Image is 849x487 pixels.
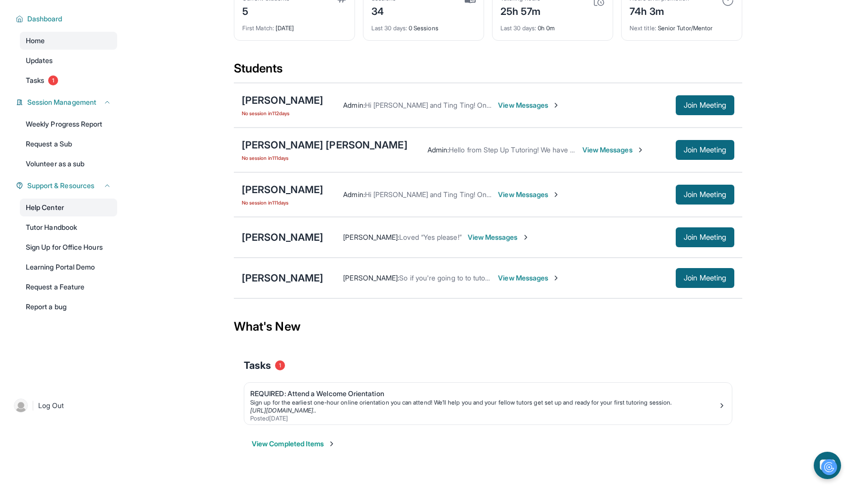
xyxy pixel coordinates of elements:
div: [PERSON_NAME] [242,183,323,197]
span: Join Meeting [684,102,726,108]
img: Chevron-Right [552,191,560,199]
span: Loved “Yes please!” [399,233,461,241]
div: Sign up for the earliest one-hour online orientation you can attend! We’ll help you and your fell... [250,399,718,407]
span: Join Meeting [684,192,726,198]
div: What's New [234,305,742,348]
img: Chevron-Right [522,233,530,241]
span: Admin : [343,190,364,199]
span: View Messages [498,273,560,283]
div: Students [234,61,742,82]
a: Request a Feature [20,278,117,296]
button: chat-button [814,452,841,479]
div: [DATE] [242,18,347,32]
span: Home [26,36,45,46]
span: Join Meeting [684,275,726,281]
span: No session in 111 days [242,199,323,207]
div: [PERSON_NAME] [PERSON_NAME] [242,138,408,152]
a: REQUIRED: Attend a Welcome OrientationSign up for the earliest one-hour online orientation you ca... [244,383,732,424]
span: Tasks [26,75,44,85]
div: [PERSON_NAME] [242,271,323,285]
img: user-img [14,399,28,413]
span: Last 30 days : [371,24,407,32]
span: 1 [48,75,58,85]
img: Chevron-Right [637,146,644,154]
div: Posted [DATE] [250,415,718,422]
span: [PERSON_NAME] : [343,274,399,282]
div: REQUIRED: Attend a Welcome Orientation [250,389,718,399]
span: Join Meeting [684,147,726,153]
button: Support & Resources [23,181,111,191]
span: First Match : [242,24,274,32]
div: 0 Sessions [371,18,476,32]
button: Join Meeting [676,140,734,160]
div: 25h 57m [500,2,541,18]
a: Report a bug [20,298,117,316]
span: 1 [275,360,285,370]
div: 34 [371,2,396,18]
span: [PERSON_NAME] : [343,233,399,241]
a: Tasks1 [20,71,117,89]
span: Session Management [27,97,96,107]
span: View Messages [582,145,644,155]
span: Next title : [630,24,656,32]
span: Support & Resources [27,181,94,191]
button: Join Meeting [676,95,734,115]
div: 5 [242,2,289,18]
div: Senior Tutor/Mentor [630,18,734,32]
span: Last 30 days : [500,24,536,32]
span: Admin : [343,101,364,109]
a: |Log Out [10,395,117,417]
button: Join Meeting [676,268,734,288]
button: Session Management [23,97,111,107]
a: Home [20,32,117,50]
a: Updates [20,52,117,70]
a: Weekly Progress Report [20,115,117,133]
button: Dashboard [23,14,111,24]
span: View Messages [498,190,560,200]
a: Volunteer as a sub [20,155,117,173]
button: View Completed Items [252,439,336,449]
a: Sign Up for Office Hours [20,238,117,256]
button: Join Meeting [676,227,734,247]
span: Admin : [427,145,449,154]
a: Tutor Handbook [20,218,117,236]
a: Request a Sub [20,135,117,153]
span: View Messages [468,232,530,242]
span: No session in 112 days [242,109,323,117]
div: 0h 0m [500,18,605,32]
a: [URL][DOMAIN_NAME].. [250,407,316,414]
span: Tasks [244,358,271,372]
img: Chevron-Right [552,101,560,109]
span: Log Out [38,401,64,411]
button: Join Meeting [676,185,734,205]
span: View Messages [498,100,560,110]
span: Updates [26,56,53,66]
span: | [32,400,34,412]
span: No session in 111 days [242,154,408,162]
div: 74h 3m [630,2,689,18]
a: Learning Portal Demo [20,258,117,276]
span: Join Meeting [684,234,726,240]
div: [PERSON_NAME] [242,93,323,107]
a: Help Center [20,199,117,216]
div: [PERSON_NAME] [242,230,323,244]
span: Dashboard [27,14,63,24]
img: Chevron-Right [552,274,560,282]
